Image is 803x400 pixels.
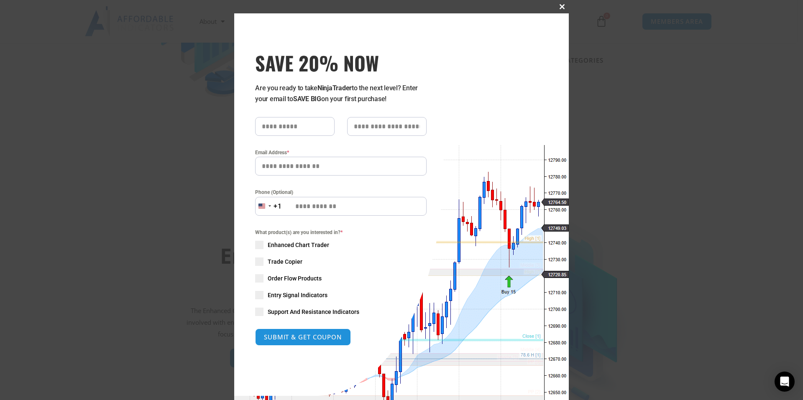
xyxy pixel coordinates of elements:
span: Trade Copier [268,257,302,266]
strong: SAVE BIG [293,95,321,103]
span: Entry Signal Indicators [268,291,327,299]
label: Email Address [255,148,427,157]
button: SUBMIT & GET COUPON [255,329,351,346]
label: Trade Copier [255,257,427,266]
label: Phone (Optional) [255,188,427,196]
span: Support And Resistance Indicators [268,308,359,316]
button: Selected country [255,197,282,216]
label: Support And Resistance Indicators [255,308,427,316]
span: Order Flow Products [268,274,322,283]
div: Open Intercom Messenger [775,372,795,392]
span: Enhanced Chart Trader [268,241,329,249]
p: Are you ready to take to the next level? Enter your email to on your first purchase! [255,83,427,104]
label: Entry Signal Indicators [255,291,427,299]
span: What product(s) are you interested in? [255,228,427,237]
div: +1 [274,201,282,212]
h3: SAVE 20% NOW [255,51,427,74]
strong: NinjaTrader [317,84,352,92]
label: Enhanced Chart Trader [255,241,427,249]
label: Order Flow Products [255,274,427,283]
